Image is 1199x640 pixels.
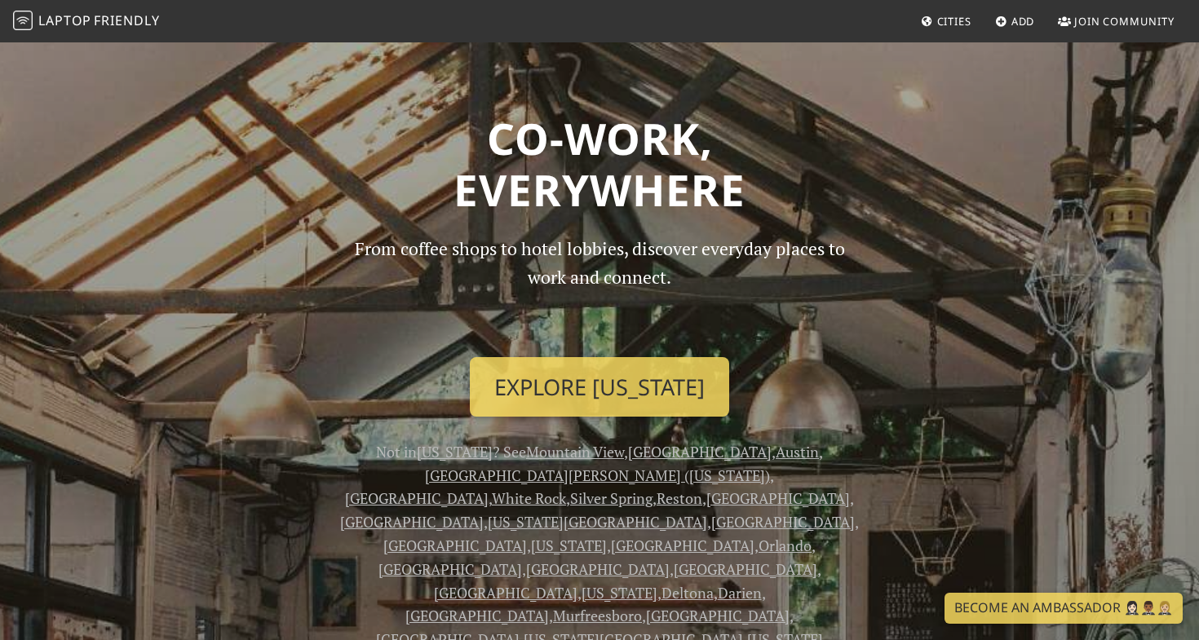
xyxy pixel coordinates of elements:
[378,559,522,579] a: [GEOGRAPHIC_DATA]
[611,536,754,555] a: [GEOGRAPHIC_DATA]
[417,442,493,461] a: [US_STATE]
[94,11,159,29] span: Friendly
[13,7,160,36] a: LaptopFriendly LaptopFriendly
[1011,14,1035,29] span: Add
[492,488,566,508] a: White Rock
[711,512,855,532] a: [GEOGRAPHIC_DATA]
[345,488,489,508] a: [GEOGRAPHIC_DATA]
[1074,14,1175,29] span: Join Community
[706,488,850,508] a: [GEOGRAPHIC_DATA]
[661,583,714,602] a: Deltona
[628,442,772,461] a: [GEOGRAPHIC_DATA]
[340,512,484,532] a: [GEOGRAPHIC_DATA]
[776,442,819,461] a: Austin
[657,488,702,508] a: Reston
[526,559,670,579] a: [GEOGRAPHIC_DATA]
[340,235,859,343] p: From coffee shops to hotel lobbies, discover everyday places to work and connect.
[38,11,91,29] span: Laptop
[383,536,527,555] a: [GEOGRAPHIC_DATA]
[470,357,729,417] a: Explore [US_STATE]
[914,7,978,36] a: Cities
[989,7,1042,36] a: Add
[937,14,971,29] span: Cities
[570,488,653,508] a: Silver Spring
[646,606,790,625] a: [GEOGRAPHIC_DATA]
[945,593,1183,624] a: Become an Ambassador 🤵🏻‍♀️🤵🏾‍♂️🤵🏼‍♀️
[526,442,624,461] a: Mountain View
[405,606,549,625] a: [GEOGRAPHIC_DATA]
[13,11,33,30] img: LaptopFriendly
[759,536,812,555] a: Orlando
[434,583,577,602] a: [GEOGRAPHIC_DATA]
[582,583,657,602] a: [US_STATE]
[1051,7,1181,36] a: Join Community
[718,583,762,602] a: Darien
[674,559,817,579] a: [GEOGRAPHIC_DATA]
[488,512,707,532] a: [US_STATE][GEOGRAPHIC_DATA]
[71,113,1128,216] h1: Co-work, Everywhere
[553,606,642,625] a: Murfreesboro
[531,536,607,555] a: [US_STATE]
[425,466,770,485] a: [GEOGRAPHIC_DATA][PERSON_NAME] ([US_STATE])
